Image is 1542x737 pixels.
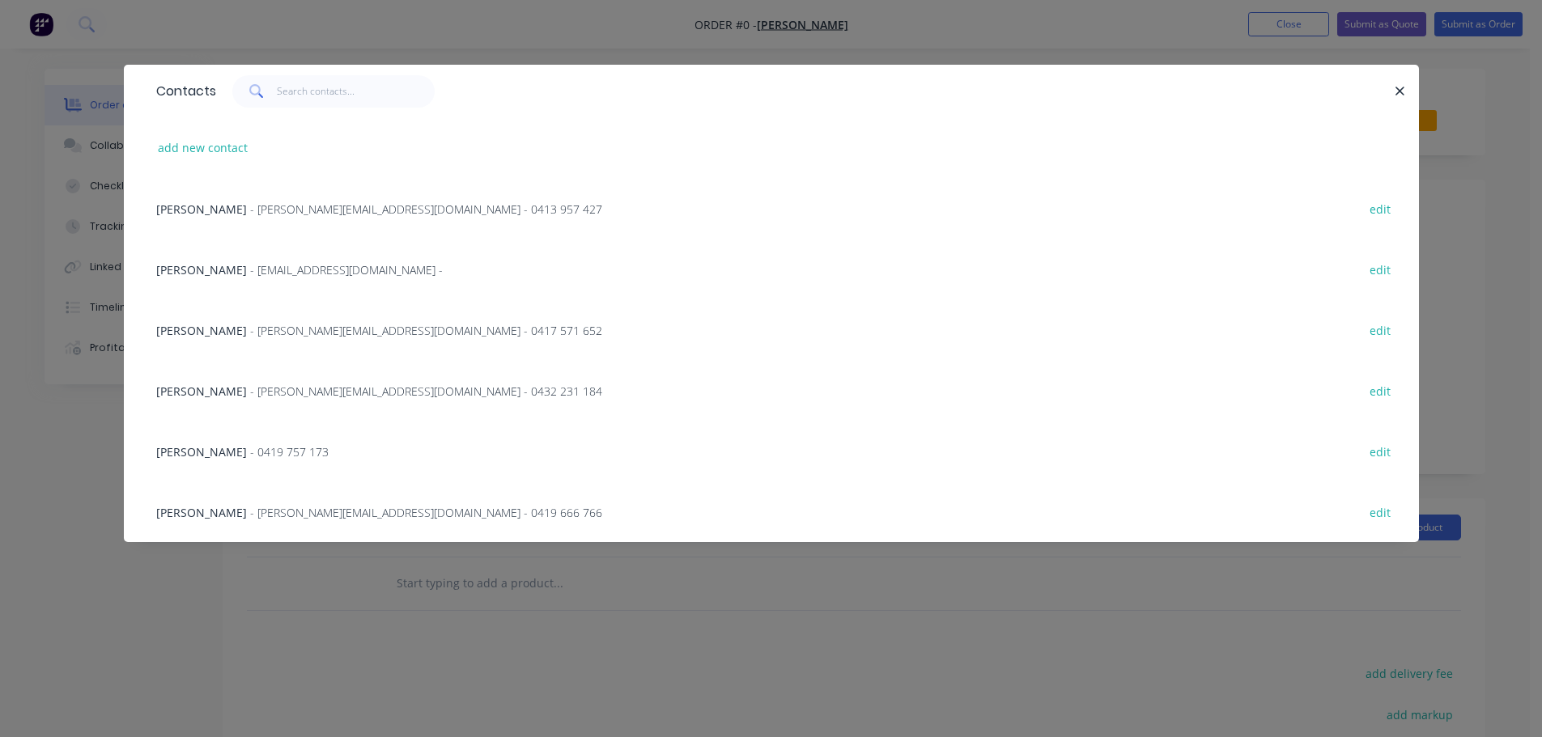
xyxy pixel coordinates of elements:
[277,75,435,108] input: Search contacts...
[156,262,247,277] span: [PERSON_NAME]
[150,137,257,159] button: add new contact
[148,66,216,117] div: Contacts
[156,505,247,520] span: [PERSON_NAME]
[250,444,329,460] span: - 0419 757 173
[1361,319,1400,341] button: edit
[156,444,247,460] span: [PERSON_NAME]
[1361,258,1400,280] button: edit
[250,323,602,338] span: - [PERSON_NAME][EMAIL_ADDRESS][DOMAIN_NAME] - 0417 571 652
[156,323,247,338] span: [PERSON_NAME]
[1361,197,1400,219] button: edit
[156,201,247,217] span: [PERSON_NAME]
[1361,379,1400,401] button: edit
[1361,440,1400,462] button: edit
[250,505,602,520] span: - [PERSON_NAME][EMAIL_ADDRESS][DOMAIN_NAME] - 0419 666 766
[1361,501,1400,523] button: edit
[250,262,443,277] span: - [EMAIL_ADDRESS][DOMAIN_NAME] -
[250,383,602,399] span: - [PERSON_NAME][EMAIL_ADDRESS][DOMAIN_NAME] - 0432 231 184
[250,201,602,217] span: - [PERSON_NAME][EMAIL_ADDRESS][DOMAIN_NAME] - 0413 957 427
[156,383,247,399] span: [PERSON_NAME]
